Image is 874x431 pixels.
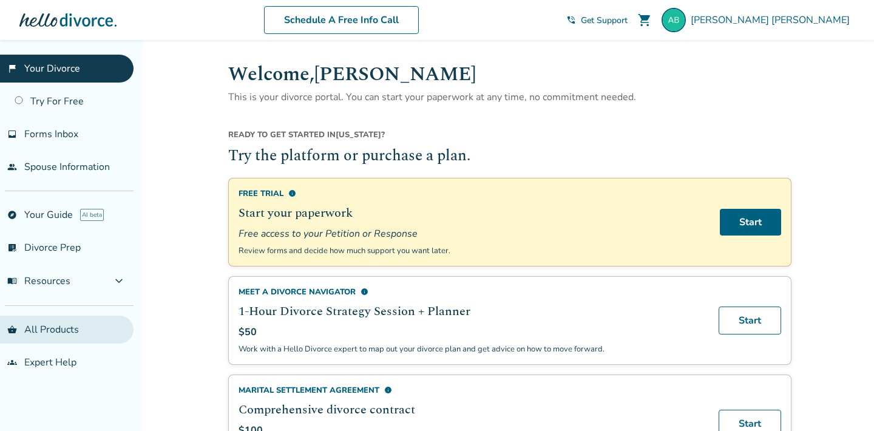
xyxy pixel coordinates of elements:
[361,288,368,296] span: info
[566,15,628,26] a: phone_in_talkGet Support
[24,127,78,141] span: Forms Inbox
[691,13,855,27] span: [PERSON_NAME] [PERSON_NAME]
[7,276,17,286] span: menu_book
[7,64,17,73] span: flag_2
[239,325,257,339] span: $50
[239,204,705,222] h2: Start your paperwork
[384,386,392,394] span: info
[239,188,705,199] div: Free Trial
[228,59,791,89] h1: Welcome, [PERSON_NAME]
[7,358,17,367] span: groups
[239,245,705,256] p: Review forms and decide how much support you want later.
[239,385,704,396] div: Marital Settlement Agreement
[566,15,576,25] span: phone_in_talk
[637,13,652,27] span: shopping_cart
[662,8,686,32] img: anita@anitabecker.com
[7,243,17,253] span: list_alt_check
[264,6,419,34] a: Schedule A Free Info Call
[80,209,104,221] span: AI beta
[228,145,791,168] h2: Try the platform or purchase a plan.
[239,302,704,321] h2: 1-Hour Divorce Strategy Session + Planner
[239,227,705,240] span: Free access to your Petition or Response
[239,287,704,297] div: Meet a divorce navigator
[228,129,336,140] span: Ready to get started in
[288,189,296,197] span: info
[239,401,704,419] h2: Comprehensive divorce contract
[719,307,781,334] a: Start
[7,129,17,139] span: inbox
[7,162,17,172] span: people
[7,325,17,334] span: shopping_basket
[581,15,628,26] span: Get Support
[228,129,791,145] div: [US_STATE] ?
[7,274,70,288] span: Resources
[239,344,704,355] p: Work with a Hello Divorce expert to map out your divorce plan and get advice on how to move forward.
[720,209,781,236] a: Start
[7,210,17,220] span: explore
[228,89,791,105] p: This is your divorce portal. You can start your paperwork at any time, no commitment needed.
[813,373,874,431] iframe: Chat Widget
[112,274,126,288] span: expand_more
